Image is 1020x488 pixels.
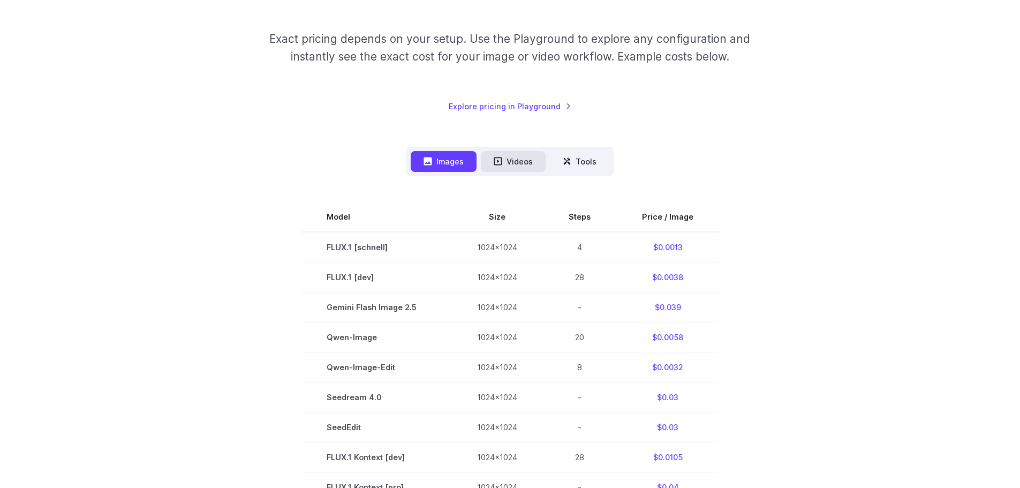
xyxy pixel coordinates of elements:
[301,202,451,232] th: Model
[543,262,616,292] td: 28
[550,151,609,172] button: Tools
[118,63,180,70] div: Keywords by Traffic
[616,292,719,322] td: $0.039
[301,262,451,292] td: FLUX.1 [dev]
[451,322,543,352] td: 1024x1024
[451,352,543,382] td: 1024x1024
[301,352,451,382] td: Qwen-Image-Edit
[543,292,616,322] td: -
[543,442,616,472] td: 28
[17,28,26,36] img: website_grey.svg
[451,382,543,412] td: 1024x1024
[301,412,451,442] td: SeedEdit
[30,17,52,26] div: v 4.0.25
[616,442,719,472] td: $0.0105
[451,262,543,292] td: 1024x1024
[449,100,571,112] a: Explore pricing in Playground
[301,442,451,472] td: FLUX.1 Kontext [dev]
[543,382,616,412] td: -
[28,28,76,36] div: Domain: [URL]
[17,17,26,26] img: logo_orange.svg
[543,412,616,442] td: -
[451,202,543,232] th: Size
[451,292,543,322] td: 1024x1024
[451,442,543,472] td: 1024x1024
[616,412,719,442] td: $0.03
[327,301,426,313] span: Gemini Flash Image 2.5
[616,262,719,292] td: $0.0038
[301,382,451,412] td: Seedream 4.0
[543,322,616,352] td: 20
[616,232,719,262] td: $0.0013
[481,151,546,172] button: Videos
[411,151,477,172] button: Images
[29,62,37,71] img: tab_domain_overview_orange.svg
[616,322,719,352] td: $0.0058
[543,202,616,232] th: Steps
[616,352,719,382] td: $0.0032
[451,232,543,262] td: 1024x1024
[107,62,115,71] img: tab_keywords_by_traffic_grey.svg
[616,202,719,232] th: Price / Image
[249,30,770,66] p: Exact pricing depends on your setup. Use the Playground to explore any configuration and instantl...
[616,382,719,412] td: $0.03
[301,232,451,262] td: FLUX.1 [schnell]
[543,232,616,262] td: 4
[543,352,616,382] td: 8
[301,322,451,352] td: Qwen-Image
[451,412,543,442] td: 1024x1024
[41,63,96,70] div: Domain Overview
